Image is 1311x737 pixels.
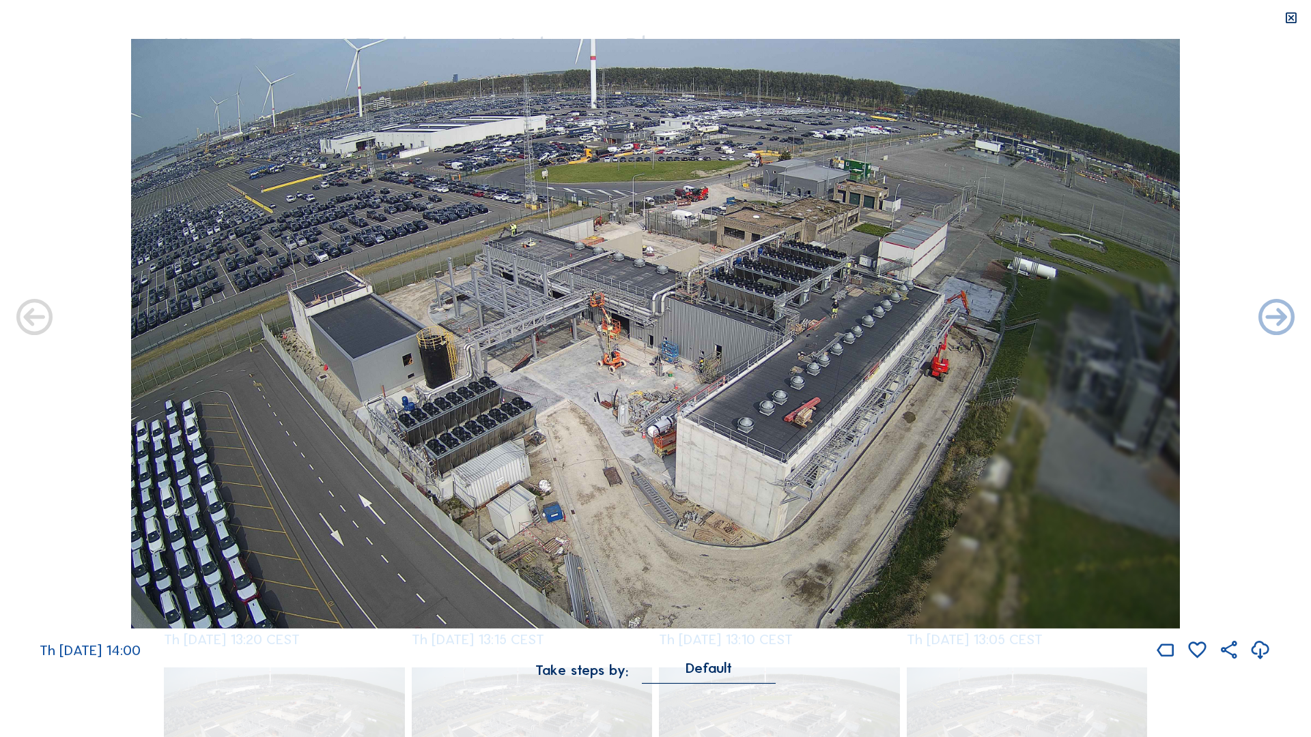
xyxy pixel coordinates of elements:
i: Back [1255,297,1298,341]
div: Take steps by: [535,663,628,678]
span: Th [DATE] 14:00 [40,641,141,659]
img: Image [131,39,1180,628]
i: Forward [13,297,56,341]
div: Default [686,662,732,674]
div: Default [642,662,776,683]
